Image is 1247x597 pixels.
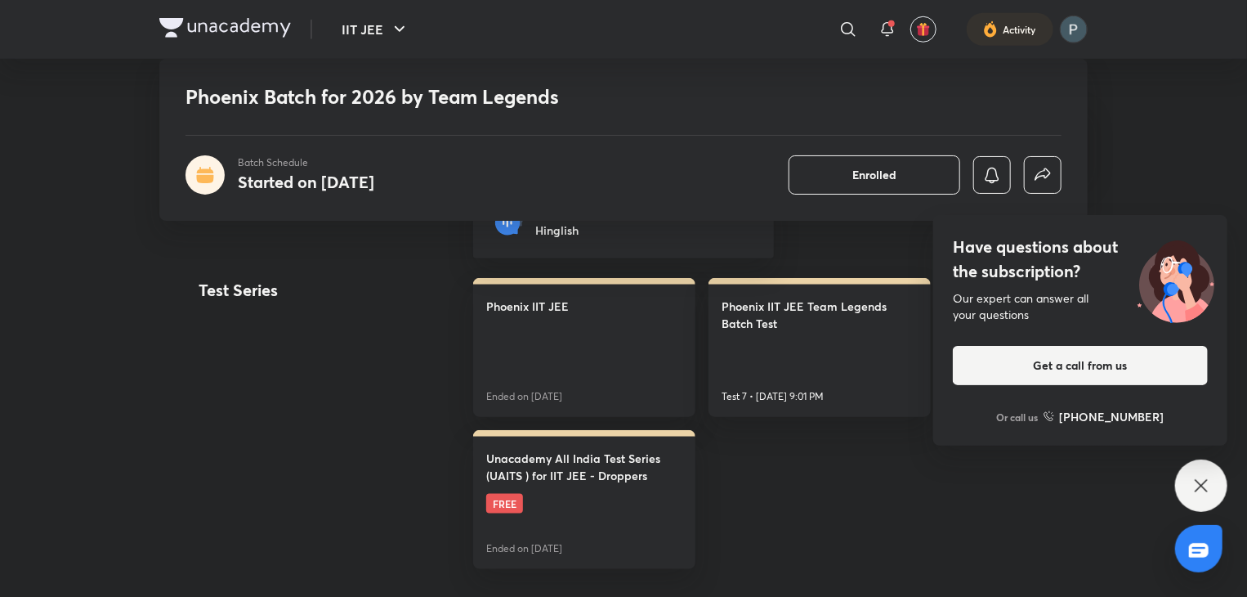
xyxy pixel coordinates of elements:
[199,278,342,569] h4: Test Series
[852,167,896,183] span: Enrolled
[535,222,634,239] h6: Hinglish
[159,18,291,42] a: Company Logo
[486,389,562,404] p: Ended on [DATE]
[953,346,1208,385] button: Get a call from us
[722,389,824,404] p: Test 7 • [DATE] 9:01 PM
[238,171,374,193] h4: Started on [DATE]
[953,235,1208,284] h4: Have questions about the subscription?
[983,20,998,39] img: activity
[185,85,825,109] h1: Phoenix Batch for 2026 by Team Legends
[1044,408,1164,425] a: [PHONE_NUMBER]
[789,155,960,195] button: Enrolled
[953,290,1208,323] div: Our expert can answer all your questions
[1060,408,1164,425] h6: [PHONE_NUMBER]
[1124,235,1227,323] img: ttu_illustration_new.svg
[722,298,918,332] h4: Phoenix IIT JEE Team Legends Batch Test
[238,155,374,170] p: Batch Schedule
[332,13,419,46] button: IIT JEE
[708,278,931,417] a: Phoenix IIT JEE Team Legends Batch TestTest 7 • [DATE] 9:01 PM
[486,494,523,514] span: FREE
[910,16,936,43] button: avatar
[486,541,562,556] p: Ended on [DATE]
[916,22,931,37] img: avatar
[997,410,1039,424] p: Or call us
[473,278,695,417] a: Phoenix IIT JEEEnded on [DATE]
[486,450,682,484] h4: Unacademy All India Test Series (UAITS ) for IIT JEE - Droppers
[486,298,569,315] h4: Phoenix IIT JEE
[159,18,291,38] img: Company Logo
[1060,16,1088,43] img: Payal Kumari
[473,430,695,569] a: Unacademy All India Test Series (UAITS ) for IIT JEE - DroppersFREEEnded on [DATE]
